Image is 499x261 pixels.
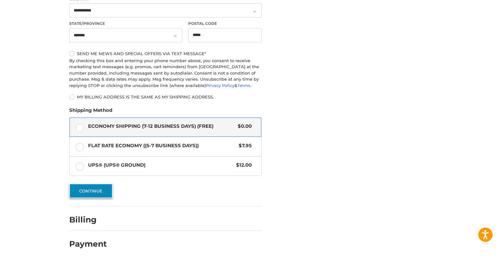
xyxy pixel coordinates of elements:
[69,21,182,26] label: State/Province
[69,239,107,249] h2: Payment
[88,162,233,169] span: UPS® (UPS® Ground)
[69,51,262,56] label: Send me news and special offers via text message*
[188,21,262,26] label: Postal Code
[69,94,262,99] label: My billing address is the same as my shipping address.
[233,162,252,169] span: $12.00
[69,58,262,89] div: By checking this box and entering your phone number above, you consent to receive marketing text ...
[88,123,235,130] span: Economy Shipping (7-12 Business Days) (Free)
[235,123,252,130] span: $0.00
[69,215,107,225] h2: Billing
[69,184,113,198] button: Continue
[69,107,112,117] legend: Shipping Method
[236,142,252,149] span: $7.95
[88,142,236,149] span: Flat Rate Economy ((5-7 Business Days))
[237,83,250,88] a: Terms
[206,83,235,88] a: Privacy Policy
